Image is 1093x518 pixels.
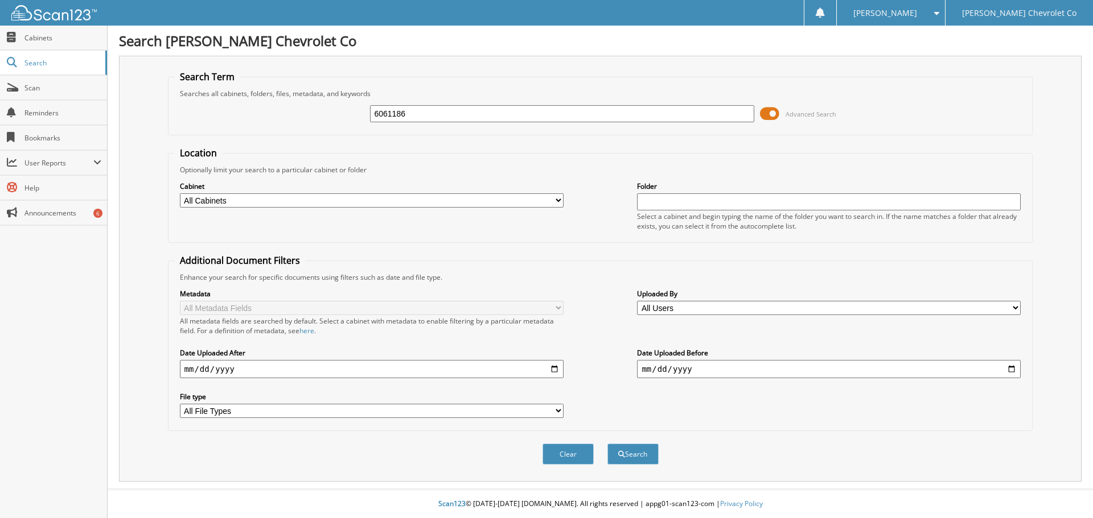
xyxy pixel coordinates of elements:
[637,289,1021,299] label: Uploaded By
[174,71,240,83] legend: Search Term
[637,212,1021,231] div: Select a cabinet and begin typing the name of the folder you want to search in. If the name match...
[174,89,1027,98] div: Searches all cabinets, folders, files, metadata, and keywords
[180,289,564,299] label: Metadata
[299,326,314,335] a: here
[24,83,101,93] span: Scan
[637,360,1021,378] input: end
[438,499,466,508] span: Scan123
[119,31,1082,50] h1: Search [PERSON_NAME] Chevrolet Co
[174,254,306,267] legend: Additional Document Filters
[93,209,102,218] div: 6
[543,444,594,465] button: Clear
[180,360,564,378] input: start
[607,444,659,465] button: Search
[180,181,564,191] label: Cabinet
[637,181,1021,191] label: Folder
[637,348,1021,358] label: Date Uploaded Before
[24,208,101,218] span: Announcements
[180,348,564,358] label: Date Uploaded After
[174,147,223,159] legend: Location
[11,5,97,20] img: scan123-logo-white.svg
[786,110,836,118] span: Advanced Search
[853,10,917,16] span: [PERSON_NAME]
[24,58,100,68] span: Search
[174,272,1027,282] div: Enhance your search for specific documents using filters such as date and file type.
[24,108,101,118] span: Reminders
[24,158,93,168] span: User Reports
[108,490,1093,518] div: © [DATE]-[DATE] [DOMAIN_NAME]. All rights reserved | appg01-scan123-com |
[174,165,1027,175] div: Optionally limit your search to a particular cabinet or folder
[180,316,564,335] div: All metadata fields are searched by default. Select a cabinet with metadata to enable filtering b...
[24,33,101,43] span: Cabinets
[1036,463,1093,518] iframe: Chat Widget
[962,10,1076,16] span: [PERSON_NAME] Chevrolet Co
[180,392,564,401] label: File type
[24,133,101,143] span: Bookmarks
[720,499,763,508] a: Privacy Policy
[24,183,101,193] span: Help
